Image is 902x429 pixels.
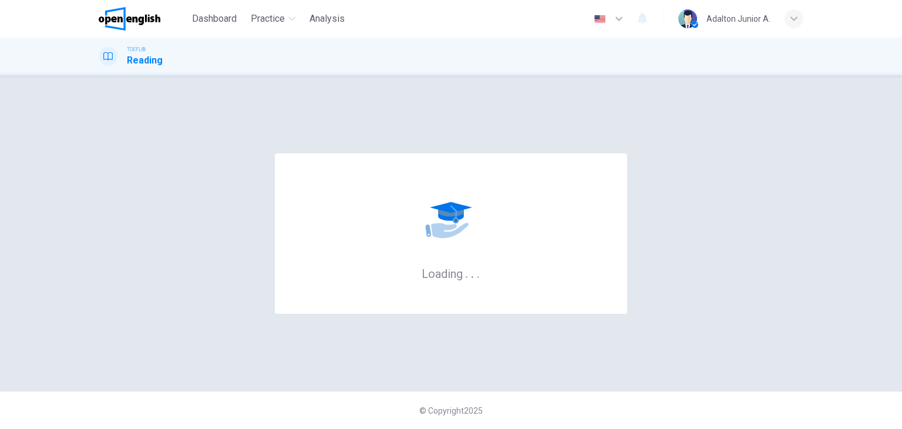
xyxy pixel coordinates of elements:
img: Profile picture [678,9,697,28]
h6: . [476,263,480,282]
h1: Reading [127,53,163,68]
button: Practice [246,8,300,29]
span: Analysis [309,12,345,26]
img: OpenEnglish logo [99,7,160,31]
button: Dashboard [187,8,241,29]
span: Practice [251,12,285,26]
span: Dashboard [192,12,237,26]
h6: . [470,263,474,282]
h6: . [465,263,469,282]
h6: Loading [422,266,480,281]
a: OpenEnglish logo [99,7,187,31]
div: Adalton Junior A. [706,12,770,26]
span: © Copyright 2025 [419,406,483,415]
button: Analysis [305,8,349,29]
span: TOEFL® [127,45,146,53]
img: en [593,15,607,24]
